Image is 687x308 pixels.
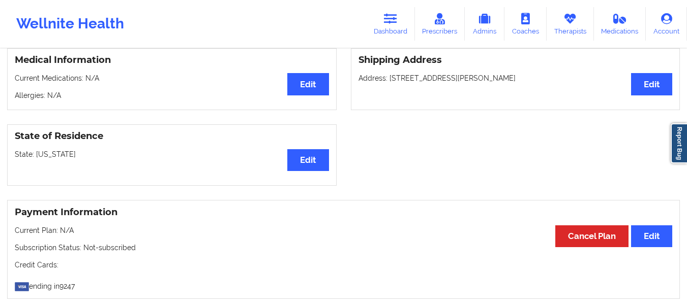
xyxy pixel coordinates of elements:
[15,130,329,142] h3: State of Residence
[15,90,329,100] p: Allergies: N/A
[15,73,329,83] p: Current Medications: N/A
[555,225,629,247] button: Cancel Plan
[547,7,594,41] a: Therapists
[504,7,547,41] a: Coaches
[366,7,415,41] a: Dashboard
[15,54,329,66] h3: Medical Information
[15,277,672,291] p: ending in 9247
[631,225,672,247] button: Edit
[15,149,329,159] p: State: [US_STATE]
[465,7,504,41] a: Admins
[15,207,672,218] h3: Payment Information
[646,7,687,41] a: Account
[287,73,328,95] button: Edit
[359,54,673,66] h3: Shipping Address
[671,123,687,163] a: Report Bug
[415,7,465,41] a: Prescribers
[15,260,672,270] p: Credit Cards:
[359,73,673,83] p: Address: [STREET_ADDRESS][PERSON_NAME]
[15,243,672,253] p: Subscription Status: Not-subscribed
[15,225,672,235] p: Current Plan: N/A
[631,73,672,95] button: Edit
[594,7,646,41] a: Medications
[287,149,328,171] button: Edit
